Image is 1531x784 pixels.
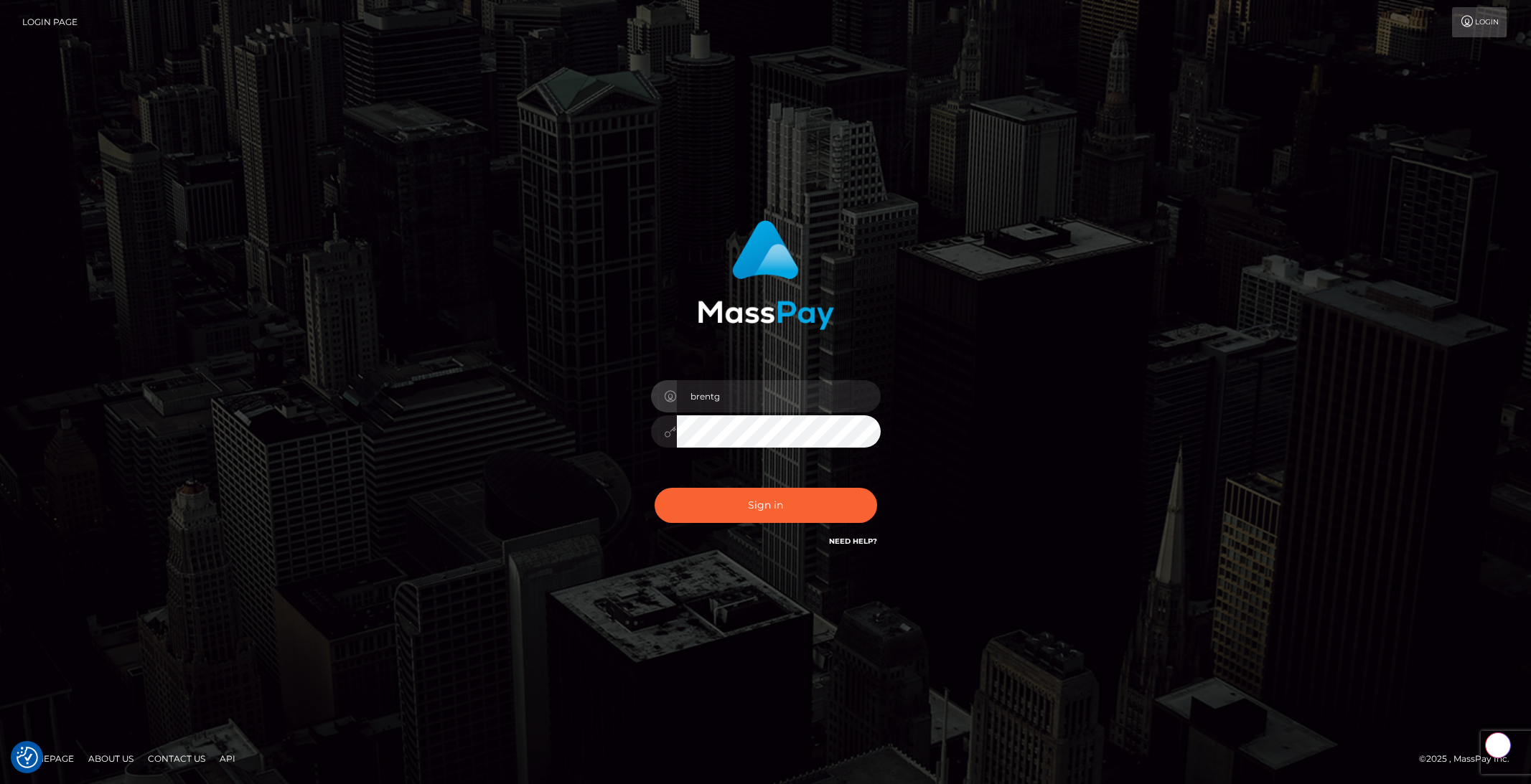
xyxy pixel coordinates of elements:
[16,747,80,770] a: Homepage
[1452,7,1507,37] a: Login
[17,747,38,768] img: Revisit consent button
[22,7,78,37] a: Login Page
[142,747,211,770] a: Contact Us
[1419,751,1520,767] div: © 2025 , MassPay Inc.
[698,220,834,330] img: MassPay Login
[677,380,881,412] input: Username...
[83,747,139,770] a: About Us
[655,488,877,523] button: Sign in
[829,537,877,546] a: Need Help?
[214,747,241,770] a: API
[17,747,38,768] button: Consent Preferences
